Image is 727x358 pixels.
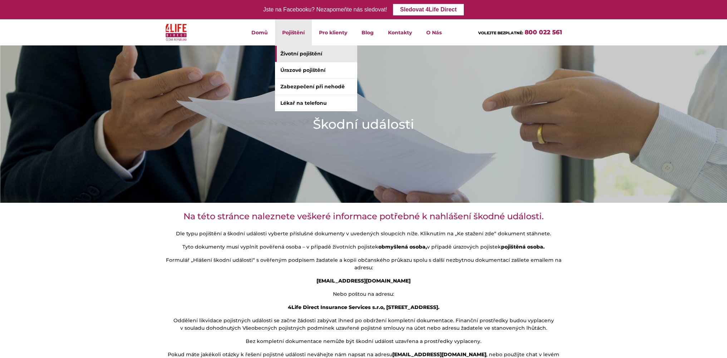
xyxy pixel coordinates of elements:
strong: 4Life Direct Insurance Services s.r.o, [STREET_ADDRESS]. [288,304,439,310]
span: VOLEJTE BEZPLATNĚ: [478,30,523,35]
a: Úrazové pojištění [275,62,357,78]
a: 800 022 561 [525,29,562,36]
a: Lékař na telefonu [275,95,357,111]
strong: [EMAIL_ADDRESS][DOMAIN_NAME] [392,351,486,358]
div: Jste na Facebooku? Nezapomeňte nás sledovat! [263,5,387,15]
a: Životní pojištění [275,46,357,62]
a: Kontakty [381,19,419,45]
p: Oddělení likvidace pojistných události se začne žádosti zabývat ihned po obdržení kompletní dokum... [165,317,562,332]
strong: pojištěná osoba. [501,244,545,250]
p: Bez kompletní dokumentace nemůže být škodní událost uzavřena a prostředky vyplaceny. [165,338,562,345]
p: Dle typu pojištění a škodní události vyberte příslušné dokumenty v uvedených sloupcích níže. Klik... [165,230,562,237]
p: Nebo poštou na adresu: [165,290,562,298]
strong: [EMAIL_ADDRESS][DOMAIN_NAME] [316,278,411,284]
a: Domů [244,19,275,45]
h3: Na této stránce naleznete veškeré informace potřebné k nahlášení škodné události. [165,211,562,221]
p: Tyto dokumenty musí vyplnit pověřená osoba – v případě životních pojistek v případě úrazových poj... [165,243,562,251]
img: 4Life Direct Česká republika logo [166,22,187,43]
a: Blog [354,19,381,45]
p: Formulář „Hlášení škodní události“ s ověřeným podpisem žadatele a kopii občanského průkazu spolu ... [165,256,562,271]
a: Zabezpečení při nehodě [275,79,357,95]
a: Sledovat 4Life Direct [393,4,464,15]
h1: Škodní události [313,115,414,133]
strong: obmyšlená osoba, [378,244,427,250]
